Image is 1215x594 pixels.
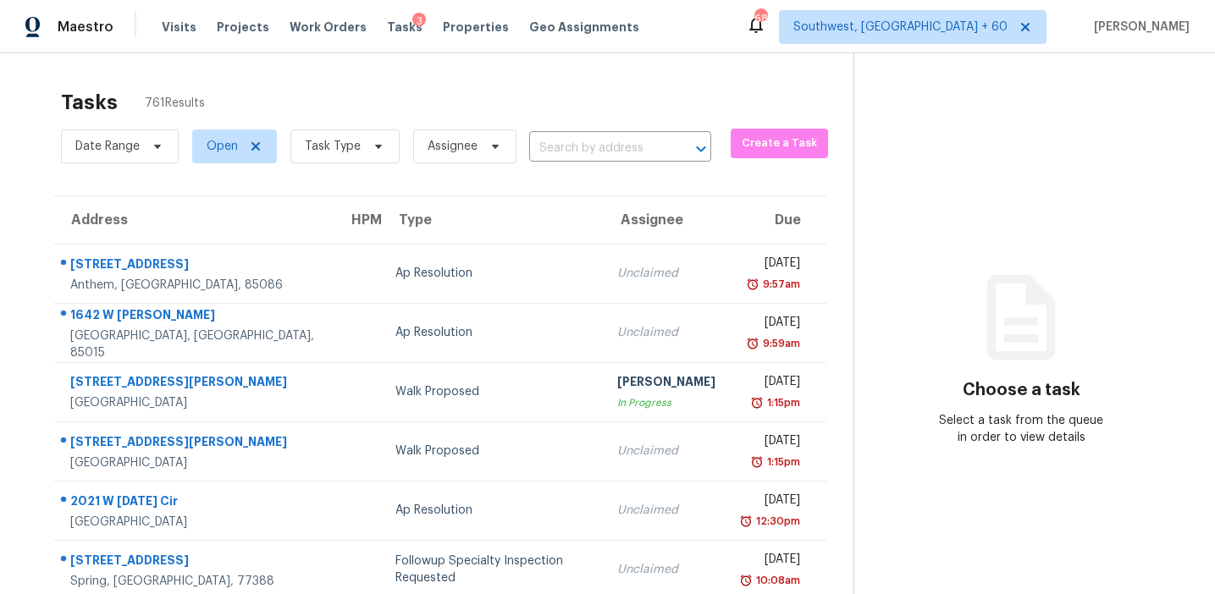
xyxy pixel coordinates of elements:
div: [DATE] [743,492,801,513]
span: Tasks [387,21,422,33]
th: Due [729,196,827,244]
div: [DATE] [743,255,801,276]
div: 9:59am [759,335,800,352]
div: Unclaimed [617,324,715,341]
div: [STREET_ADDRESS] [70,552,321,573]
span: [PERSON_NAME] [1087,19,1190,36]
div: [DATE] [743,373,801,394]
div: [GEOGRAPHIC_DATA], [GEOGRAPHIC_DATA], 85015 [70,327,321,361]
div: [PERSON_NAME] [617,373,715,394]
div: [GEOGRAPHIC_DATA] [70,454,321,471]
span: Visits [162,19,196,36]
div: 10:08am [753,572,800,589]
span: Maestro [58,19,113,36]
div: Unclaimed [617,502,715,519]
span: Create a Task [739,134,820,153]
img: Overdue Alarm Icon [739,513,753,530]
span: Properties [443,19,509,36]
span: Southwest, [GEOGRAPHIC_DATA] + 60 [793,19,1008,36]
div: Ap Resolution [395,324,590,341]
div: 3 [412,13,426,30]
div: 683 [754,10,766,27]
div: Ap Resolution [395,265,590,282]
div: [STREET_ADDRESS] [70,256,321,277]
div: [GEOGRAPHIC_DATA] [70,394,321,411]
div: Select a task from the queue in order to view details [938,412,1105,446]
div: 12:30pm [753,513,800,530]
div: [STREET_ADDRESS][PERSON_NAME] [70,433,321,454]
span: 761 Results [145,95,205,112]
span: Open [207,138,238,155]
div: 2021 W [DATE] Cir [70,492,321,514]
th: Type [382,196,604,244]
div: [GEOGRAPHIC_DATA] [70,514,321,531]
div: Walk Proposed [395,383,590,400]
div: Walk Proposed [395,443,590,459]
img: Overdue Alarm Icon [746,335,759,352]
span: Date Range [75,138,140,155]
span: Task Type [305,138,361,155]
div: [DATE] [743,432,801,454]
span: Geo Assignments [529,19,639,36]
div: 1:15pm [764,454,800,470]
h3: Choose a task [963,382,1080,399]
span: Work Orders [290,19,367,36]
img: Overdue Alarm Icon [750,394,764,411]
div: Spring, [GEOGRAPHIC_DATA], 77388 [70,573,321,590]
button: Create a Task [731,129,828,158]
div: [DATE] [743,551,801,572]
button: Open [689,137,713,161]
span: Projects [217,19,269,36]
th: HPM [334,196,382,244]
img: Overdue Alarm Icon [739,572,753,589]
input: Search by address [529,135,664,162]
div: 1:15pm [764,394,800,411]
img: Overdue Alarm Icon [746,276,759,293]
div: Unclaimed [617,265,715,282]
div: 9:57am [759,276,800,293]
div: 1642 W [PERSON_NAME] [70,306,321,327]
div: [STREET_ADDRESS][PERSON_NAME] [70,373,321,394]
th: Assignee [604,196,729,244]
h2: Tasks [61,94,118,111]
div: [DATE] [743,314,801,335]
img: Overdue Alarm Icon [750,454,764,470]
div: Unclaimed [617,443,715,459]
div: Ap Resolution [395,502,590,519]
div: In Progress [617,394,715,411]
span: Assignee [428,138,478,155]
div: Anthem, [GEOGRAPHIC_DATA], 85086 [70,277,321,294]
div: Unclaimed [617,561,715,578]
th: Address [54,196,334,244]
div: Followup Specialty Inspection Requested [395,553,590,586]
